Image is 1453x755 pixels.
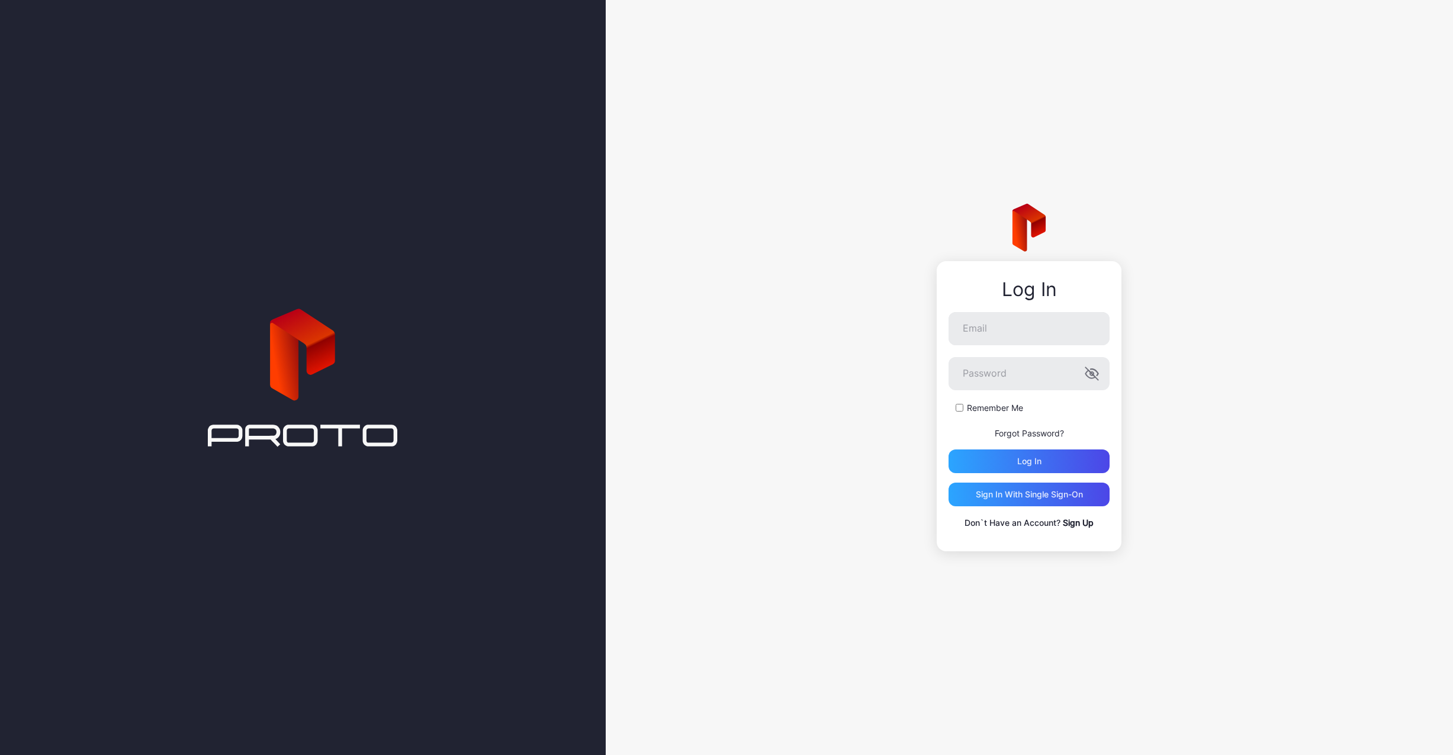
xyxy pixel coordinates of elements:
p: Don`t Have an Account? [949,516,1110,530]
button: Sign in With Single Sign-On [949,483,1110,506]
button: Log in [949,449,1110,473]
div: Log In [949,279,1110,300]
input: Email [949,312,1110,345]
div: Sign in With Single Sign-On [976,490,1083,499]
div: Log in [1017,457,1041,466]
a: Sign Up [1063,518,1094,528]
a: Forgot Password? [995,428,1064,438]
label: Remember Me [967,402,1023,414]
button: Password [1085,367,1099,381]
input: Password [949,357,1110,390]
